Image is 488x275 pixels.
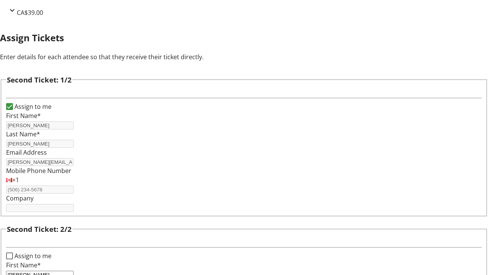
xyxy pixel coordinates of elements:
label: First Name* [6,112,41,120]
span: CA$39.00 [17,8,43,17]
h3: Second Ticket: 1/2 [7,74,72,85]
label: Email Address [6,148,47,157]
label: Assign to me [13,251,51,260]
label: Mobile Phone Number [6,167,71,175]
label: Company [6,194,34,202]
label: Assign to me [13,102,51,111]
h3: Second Ticket: 2/2 [7,224,72,235]
label: Last Name* [6,130,40,138]
input: (506) 234-5678 [6,186,74,194]
label: First Name* [6,261,41,269]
